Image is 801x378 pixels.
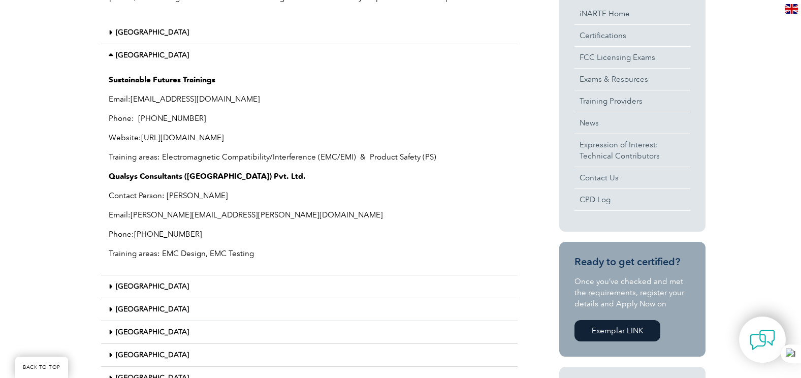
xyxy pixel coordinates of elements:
a: Training Providers [574,90,690,112]
a: [GEOGRAPHIC_DATA] [116,305,189,313]
a: FCC Licensing Exams [574,47,690,68]
a: Certifications [574,25,690,46]
div: [GEOGRAPHIC_DATA] [101,44,518,67]
a: [GEOGRAPHIC_DATA] [116,351,189,359]
p: Website: [109,132,510,143]
a: CPD Log [574,189,690,210]
a: [PERSON_NAME][EMAIL_ADDRESS][PERSON_NAME][DOMAIN_NAME] [131,210,383,219]
strong: Sustainable Futures Trainings [109,75,215,84]
p: Phone:[PHONE_NUMBER] [109,229,510,240]
div: [GEOGRAPHIC_DATA] [101,67,518,275]
a: Exams & Resources [574,69,690,90]
div: [GEOGRAPHIC_DATA] [101,321,518,344]
p: Phone: [PHONE_NUMBER] [109,113,510,124]
h3: Ready to get certified? [574,256,690,268]
a: [GEOGRAPHIC_DATA] [116,282,189,291]
a: [EMAIL_ADDRESS][DOMAIN_NAME] [131,94,260,104]
a: iNARTE Home [574,3,690,24]
strong: Qualsys Consultants ([GEOGRAPHIC_DATA]) Pvt. Ltd. [109,172,306,181]
p: Training areas: EMC Design, EMC Testing [109,248,510,259]
p: Contact Person: [PERSON_NAME] [109,190,510,201]
div: [GEOGRAPHIC_DATA] [101,344,518,367]
a: BACK TO TOP [15,357,68,378]
a: [GEOGRAPHIC_DATA] [116,328,189,336]
a: News [574,112,690,134]
p: Once you’ve checked and met the requirements, register your details and Apply Now on [574,276,690,309]
a: Contact Us [574,167,690,188]
div: [GEOGRAPHIC_DATA] [101,298,518,321]
p: Training areas: Electromagnetic Compatibility/Interference (EMC/EMI) & Product Safety (PS) [109,151,510,163]
p: Email: [109,93,510,105]
p: Email: [109,209,510,220]
a: [URL][DOMAIN_NAME] [141,133,224,142]
div: [GEOGRAPHIC_DATA] [101,275,518,298]
img: contact-chat.png [750,327,775,353]
a: Exemplar LINK [574,320,660,341]
img: en [785,4,798,14]
a: [GEOGRAPHIC_DATA] [116,28,189,37]
a: Expression of Interest:Technical Contributors [574,134,690,167]
div: [GEOGRAPHIC_DATA] [101,21,518,44]
a: [GEOGRAPHIC_DATA] [116,51,189,59]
